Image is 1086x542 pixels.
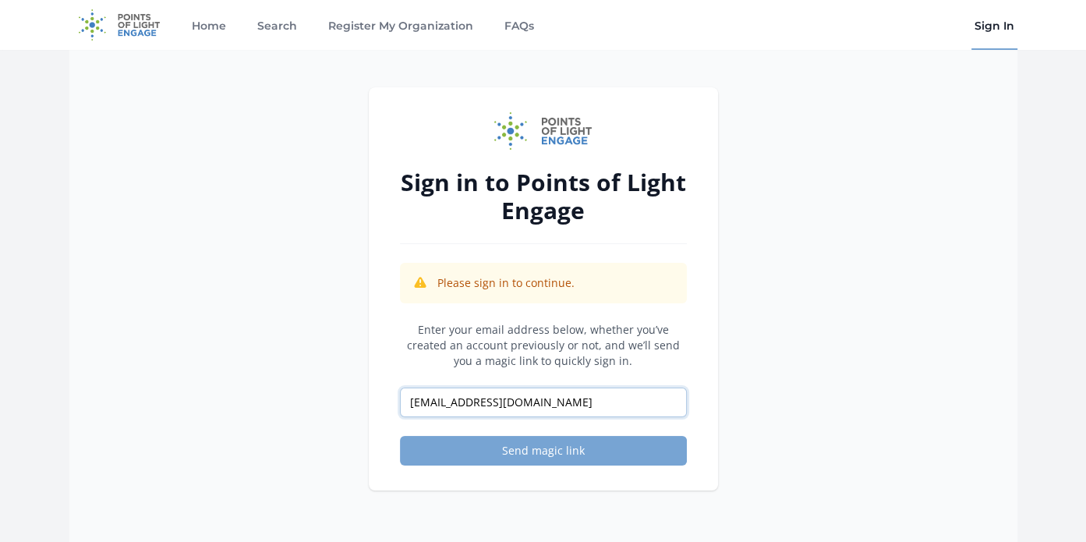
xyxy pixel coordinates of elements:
h2: Sign in to Points of Light Engage [400,168,687,225]
button: Send magic link [400,436,687,466]
input: Email address [400,388,687,417]
img: Points of Light Engage logo [494,112,593,150]
p: Please sign in to continue. [437,275,575,291]
p: Enter your email address below, whether you’ve created an account previously or not, and we’ll se... [400,322,687,369]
